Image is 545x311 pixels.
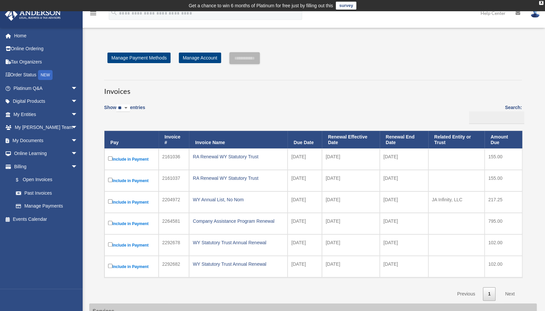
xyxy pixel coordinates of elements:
td: 155.00 [485,148,522,170]
td: 102.00 [485,256,522,277]
th: Invoice Name: activate to sort column ascending [189,131,288,149]
label: Include in Payment [108,241,155,249]
i: search [110,9,118,16]
input: Include in Payment [108,221,112,225]
td: [DATE] [322,256,380,277]
th: Renewal Effective Date: activate to sort column ascending [322,131,380,149]
td: [DATE] [380,170,428,191]
a: Previous [452,287,480,301]
div: close [539,1,543,5]
td: [DATE] [322,234,380,256]
td: [DATE] [322,170,380,191]
td: 102.00 [485,234,522,256]
div: WY Statutory Trust Annual Renewal [193,259,284,269]
a: Manage Payment Methods [107,53,171,63]
span: arrow_drop_down [71,147,84,161]
th: Related Entity or Trust: activate to sort column ascending [428,131,485,149]
a: Online Learningarrow_drop_down [5,147,88,160]
td: 2292682 [159,256,189,277]
label: Search: [467,103,522,124]
span: arrow_drop_down [71,134,84,147]
img: Anderson Advisors Platinum Portal [3,8,63,21]
th: Renewal End Date: activate to sort column ascending [380,131,428,149]
div: WY Statutory Trust Annual Renewal [193,238,284,247]
a: Digital Productsarrow_drop_down [5,95,88,108]
a: Order StatusNEW [5,68,88,82]
input: Include in Payment [108,178,112,182]
td: [DATE] [380,256,428,277]
label: Include in Payment [108,155,155,163]
td: [DATE] [288,234,322,256]
span: $ [19,176,23,184]
td: [DATE] [380,148,428,170]
th: Due Date: activate to sort column ascending [288,131,322,149]
a: Platinum Q&Aarrow_drop_down [5,82,88,95]
a: Past Invoices [9,186,84,200]
a: Online Ordering [5,42,88,56]
td: [DATE] [288,256,322,277]
div: RA Renewal WY Statutory Trust [193,174,284,183]
span: arrow_drop_down [71,160,84,174]
a: My [PERSON_NAME] Teamarrow_drop_down [5,121,88,134]
div: RA Renewal WY Statutory Trust [193,152,284,161]
td: 2264581 [159,213,189,234]
td: 217.25 [485,191,522,213]
input: Search: [469,111,524,124]
span: arrow_drop_down [71,82,84,95]
a: Manage Account [179,53,221,63]
a: My Entitiesarrow_drop_down [5,108,88,121]
a: Events Calendar [5,213,88,226]
label: Include in Payment [108,176,155,185]
td: [DATE] [288,213,322,234]
a: Billingarrow_drop_down [5,160,84,173]
th: Pay: activate to sort column descending [104,131,159,149]
td: 2161037 [159,170,189,191]
td: JA Infinity, LLC [428,191,485,213]
td: [DATE] [380,191,428,213]
td: 155.00 [485,170,522,191]
label: Include in Payment [108,219,155,228]
input: Include in Payment [108,242,112,247]
td: 795.00 [485,213,522,234]
td: 2204972 [159,191,189,213]
select: Showentries [116,104,130,112]
input: Include in Payment [108,264,112,268]
a: Home [5,29,88,42]
td: [DATE] [380,234,428,256]
img: User Pic [530,8,540,18]
div: Company Assistance Program Renewal [193,216,284,226]
td: 2292678 [159,234,189,256]
td: [DATE] [288,191,322,213]
a: survey [336,2,356,10]
td: [DATE] [288,148,322,170]
td: [DATE] [322,148,380,170]
span: arrow_drop_down [71,121,84,135]
td: [DATE] [322,191,380,213]
i: menu [89,9,97,17]
label: Include in Payment [108,262,155,271]
label: Show entries [104,103,145,119]
a: Manage Payments [9,200,84,213]
a: $Open Invoices [9,173,81,187]
span: arrow_drop_down [71,108,84,121]
input: Include in Payment [108,156,112,161]
td: [DATE] [380,213,428,234]
div: NEW [38,70,53,80]
a: menu [89,12,97,17]
th: Amount Due: activate to sort column ascending [485,131,522,149]
td: 2161036 [159,148,189,170]
a: My Documentsarrow_drop_down [5,134,88,147]
label: Include in Payment [108,198,155,206]
td: [DATE] [322,213,380,234]
h3: Invoices [104,80,522,97]
div: WY Annual List, No Nom [193,195,284,204]
input: Include in Payment [108,199,112,204]
div: Get a chance to win 6 months of Platinum for free just by filling out this [189,2,333,10]
a: Tax Organizers [5,55,88,68]
td: [DATE] [288,170,322,191]
th: Invoice #: activate to sort column ascending [159,131,189,149]
span: arrow_drop_down [71,95,84,108]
